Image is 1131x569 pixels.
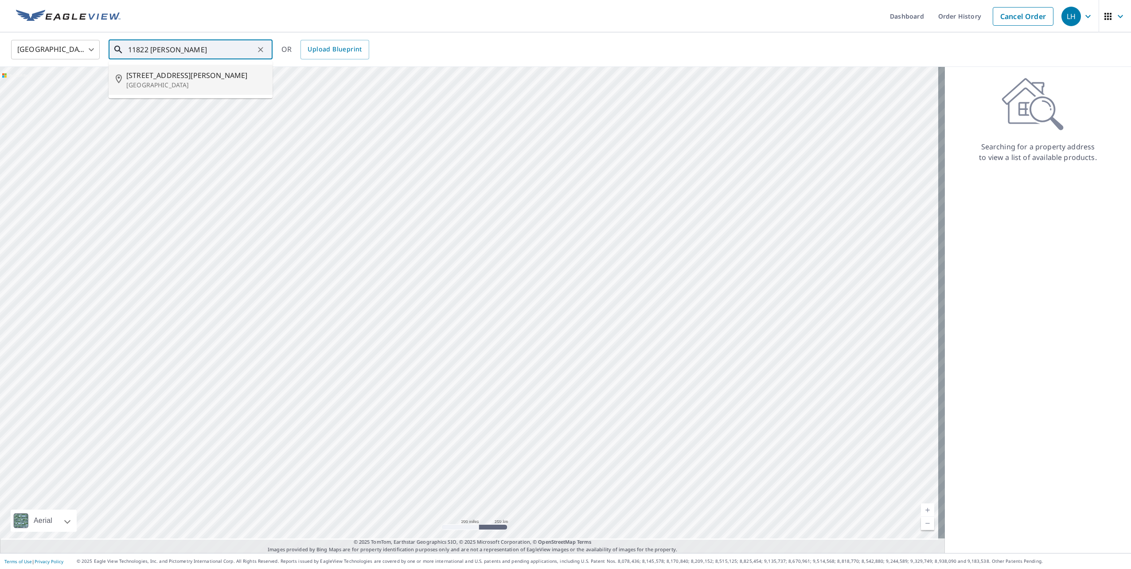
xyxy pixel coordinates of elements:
span: Upload Blueprint [308,44,362,55]
a: Terms of Use [4,558,32,565]
a: Current Level 5, Zoom In [921,503,934,517]
a: Upload Blueprint [300,40,369,59]
a: Privacy Policy [35,558,63,565]
p: [GEOGRAPHIC_DATA] [126,81,265,90]
a: OpenStreetMap [538,538,575,545]
span: [STREET_ADDRESS][PERSON_NAME] [126,70,265,81]
div: LH [1061,7,1081,26]
button: Clear [254,43,267,56]
input: Search by address or latitude-longitude [128,37,254,62]
p: Searching for a property address to view a list of available products. [979,141,1097,163]
a: Terms [577,538,592,545]
img: EV Logo [16,10,121,23]
div: Aerial [31,510,55,532]
div: OR [281,40,369,59]
p: © 2025 Eagle View Technologies, Inc. and Pictometry International Corp. All Rights Reserved. Repo... [77,558,1127,565]
a: Current Level 5, Zoom Out [921,517,934,530]
span: © 2025 TomTom, Earthstar Geographics SIO, © 2025 Microsoft Corporation, © [354,538,592,546]
p: | [4,559,63,564]
div: [GEOGRAPHIC_DATA] [11,37,100,62]
a: Cancel Order [993,7,1053,26]
div: Aerial [11,510,77,532]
